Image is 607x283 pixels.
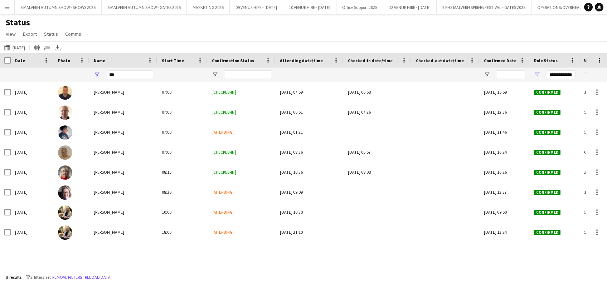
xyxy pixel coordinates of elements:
[157,182,208,202] div: 08:30
[534,230,560,235] span: Confirmed
[212,210,234,215] span: Attending
[11,122,54,142] div: [DATE]
[157,82,208,102] div: 07:00
[11,102,54,122] div: [DATE]
[33,43,41,52] app-action-btn: Print
[280,58,323,63] span: Attending date/time
[58,105,72,120] img: Andrew Bannister
[348,58,393,63] span: Checked-in date/time
[30,274,51,280] span: 2 filters set
[212,150,236,155] span: Checked-in
[157,222,208,242] div: 18:00
[58,85,72,100] img: Michael Banner
[94,229,124,235] span: [PERSON_NAME]
[44,31,58,37] span: Status
[41,29,61,39] a: Status
[280,102,339,122] div: [DATE] 06:51
[15,58,25,63] span: Date
[3,43,26,52] button: [DATE]
[534,190,560,195] span: Confirmed
[20,29,40,39] a: Export
[58,145,72,160] img: Ann Cording
[94,149,124,155] span: [PERSON_NAME]
[94,129,124,135] span: [PERSON_NAME]
[280,162,339,182] div: [DATE] 10:36
[157,102,208,122] div: 07:00
[94,58,105,63] span: Name
[348,162,407,182] div: [DATE] 08:08
[53,43,62,52] app-action-btn: Export XLSX
[58,185,72,200] img: Jeannette Morris
[11,162,54,182] div: [DATE]
[62,29,84,39] a: Comms
[157,142,208,162] div: 07:00
[484,58,516,63] span: Confirmed Date
[58,125,72,140] img: Annie Webb
[157,162,208,182] div: 08:15
[437,0,531,14] button: 2 RHS MALVERN SPRING FESTIVAL - GATES 2025
[348,102,407,122] div: [DATE] 07:26
[484,71,490,78] button: Open Filter Menu
[534,58,558,63] span: Role Status
[212,71,218,78] button: Open Filter Menu
[94,209,124,215] span: [PERSON_NAME]
[480,142,530,162] div: [DATE] 16:24
[6,31,16,37] span: View
[23,31,37,37] span: Export
[531,0,598,14] button: OPERATIONS/OVERHEAD 2025
[534,90,560,95] span: Confirmed
[280,122,339,142] div: [DATE] 01:21
[51,273,83,281] button: Remove filters
[280,82,339,102] div: [DATE] 07:59
[11,182,54,202] div: [DATE]
[157,202,208,222] div: 10:00
[65,31,81,37] span: Comms
[94,169,124,175] span: [PERSON_NAME]
[534,210,560,215] span: Confirmed
[534,71,540,78] button: Open Filter Menu
[534,110,560,115] span: Confirmed
[58,165,72,180] img: Ann Eyles
[534,150,560,155] span: Confirmed
[212,90,236,95] span: Checked-in
[3,29,19,39] a: View
[480,222,530,242] div: [DATE] 13:24
[480,162,530,182] div: [DATE] 16:26
[336,0,383,14] button: Office Support 2025
[162,58,184,63] span: Start Time
[94,89,124,95] span: [PERSON_NAME]
[280,182,339,202] div: [DATE] 09:09
[107,70,153,79] input: Name Filter Input
[225,70,271,79] input: Confirmation Status Filter Input
[11,142,54,162] div: [DATE]
[58,58,70,63] span: Photo
[212,110,236,115] span: Checked-in
[480,182,530,202] div: [DATE] 13:37
[283,0,336,14] button: 10 VENUE HIRE - [DATE]
[94,109,124,115] span: [PERSON_NAME]
[43,43,52,52] app-action-btn: Crew files as ZIP
[280,142,339,162] div: [DATE] 08:36
[212,58,254,63] span: Confirmation Status
[534,170,560,175] span: Confirmed
[383,0,437,14] button: 12 VENUE HIRE - [DATE]
[212,190,234,195] span: Attending
[280,222,339,242] div: [DATE] 21:10
[102,0,187,14] button: 5 MALVERN AUTUMN SHOW - GATES 2025
[11,202,54,222] div: [DATE]
[534,130,560,135] span: Confirmed
[94,71,100,78] button: Open Filter Menu
[11,82,54,102] div: [DATE]
[83,273,112,281] button: Reload data
[280,202,339,222] div: [DATE] 10:30
[480,102,530,122] div: [DATE] 12:36
[15,0,102,14] button: 5 MALVERN AUTUMN SHOW - SHOWS 2025
[58,225,72,240] img: Corin Bannister
[480,122,530,142] div: [DATE] 11:46
[584,71,591,78] button: Open Filter Menu
[480,82,530,102] div: [DATE] 15:59
[230,0,283,14] button: 09 VENUE HIRE - [DATE]
[11,222,54,242] div: [DATE]
[212,230,234,235] span: Attending
[497,70,525,79] input: Confirmed Date Filter Input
